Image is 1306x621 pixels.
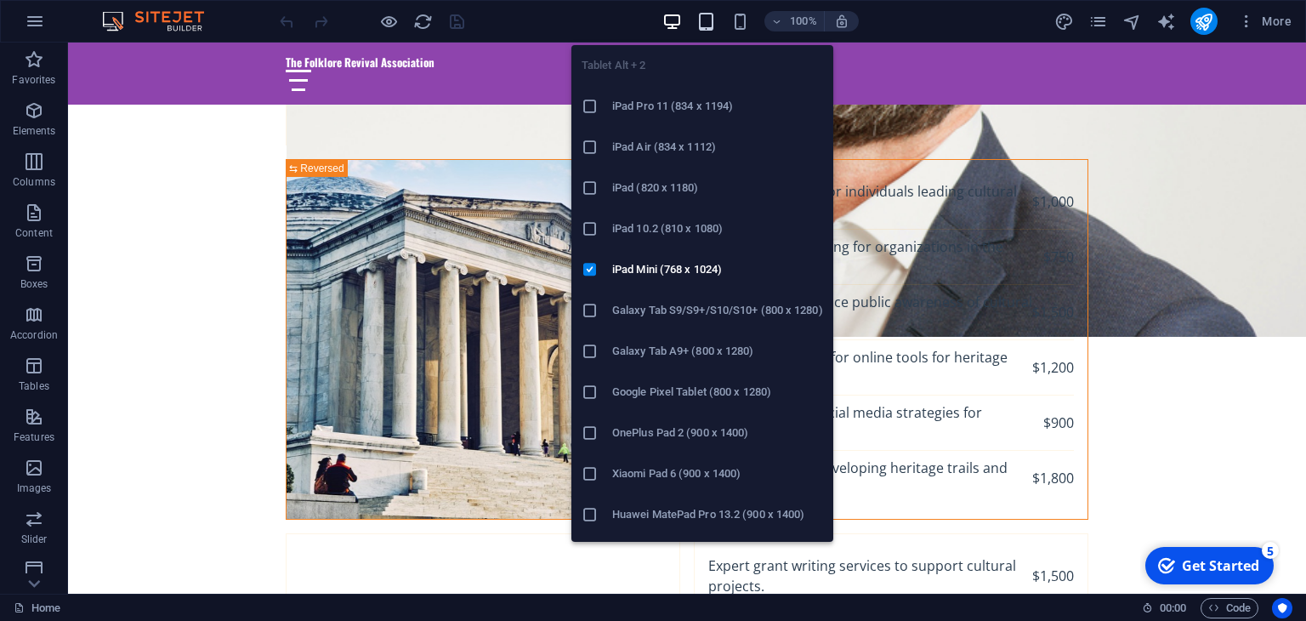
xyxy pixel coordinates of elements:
[413,12,433,31] i: Reload page
[21,533,48,546] p: Slider
[790,11,817,31] h6: 100%
[1238,13,1292,30] span: More
[1231,8,1298,35] button: More
[1208,598,1251,618] span: Code
[13,124,56,138] p: Elements
[612,259,823,280] h6: iPad Mini (768 x 1024)
[15,226,53,240] p: Content
[19,379,49,393] p: Tables
[1156,11,1177,31] button: text_generator
[378,11,399,31] button: Click here to leave preview mode and continue editing
[5,7,133,44] div: Get Started 5 items remaining, 0% complete
[612,137,823,157] h6: iPad Air (834 x 1112)
[13,175,55,189] p: Columns
[1054,12,1074,31] i: Design (Ctrl+Alt+Y)
[1156,12,1176,31] i: AI Writer
[1172,601,1174,614] span: :
[1054,11,1075,31] button: design
[612,504,823,525] h6: Huawei MatePad Pro 13.2 (900 x 1400)
[612,382,823,402] h6: Google Pixel Tablet (800 x 1280)
[834,14,849,29] i: On resize automatically adjust zoom level to fit chosen device.
[412,11,433,31] button: reload
[1122,11,1143,31] button: navigator
[14,598,60,618] a: Click to cancel selection. Double-click to open Pages
[1190,8,1218,35] button: publish
[20,277,48,291] p: Boxes
[612,300,823,321] h6: Galaxy Tab S9/S9+/S10/S10+ (800 x 1280)
[42,16,119,35] div: Get Started
[10,328,58,342] p: Accordion
[612,96,823,117] h6: iPad Pro 11 (834 x 1194)
[1088,12,1108,31] i: Pages (Ctrl+Alt+S)
[612,423,823,443] h6: OnePlus Pad 2 (900 x 1400)
[1088,11,1109,31] button: pages
[1160,598,1186,618] span: 00 00
[612,464,823,484] h6: Xiaomi Pad 6 (900 x 1400)
[14,430,54,444] p: Features
[1194,12,1213,31] i: Publish
[122,2,139,19] div: 5
[612,219,823,239] h6: iPad 10.2 (810 x 1080)
[612,178,823,198] h6: iPad (820 x 1180)
[12,73,55,87] p: Favorites
[1272,598,1292,618] button: Usercentrics
[1201,598,1258,618] button: Code
[98,11,225,31] img: Editor Logo
[1122,12,1142,31] i: Navigator
[612,341,823,362] h6: Galaxy Tab A9+ (800 x 1280)
[1142,598,1187,618] h6: Session time
[17,481,52,495] p: Images
[764,11,825,31] button: 100%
